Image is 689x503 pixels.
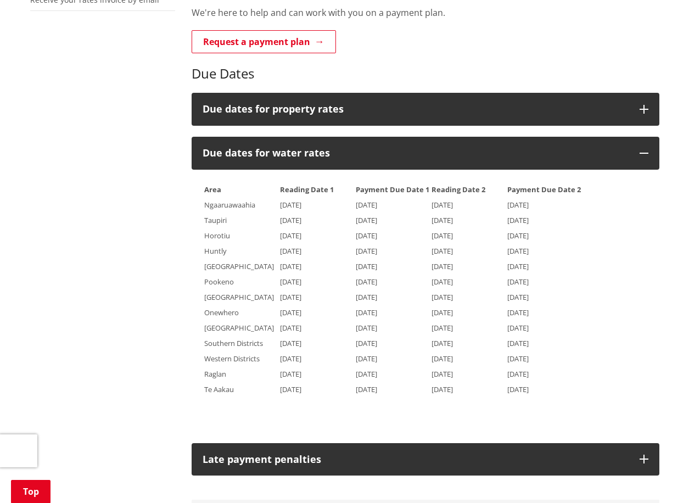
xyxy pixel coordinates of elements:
span: [DATE] [280,369,301,379]
span: [DATE] [507,200,529,210]
h3: Due dates for water rates [203,148,629,159]
span: [DATE] [356,323,377,333]
p: We're here to help and can work with you on a payment plan. [192,6,659,19]
span: Southern Districts [204,338,263,348]
span: [DATE] [432,215,453,225]
span: [DATE] [432,246,453,256]
a: Top [11,480,51,503]
span: [DATE] [356,261,377,271]
span: [DATE] [356,292,377,302]
strong: Reading Date 2 [432,185,485,194]
span: [DATE] [507,323,529,333]
span: [DATE] [432,277,453,287]
span: Pookeno [204,277,234,287]
span: [DATE] [280,200,301,210]
span: [DATE] [507,231,529,241]
span: [DATE] [280,308,301,317]
span: [DATE] [432,338,453,348]
span: [DATE] [432,231,453,241]
span: Taupiri [204,215,227,225]
span: [DATE] [432,292,453,302]
strong: Payment Due Date 1 [356,185,429,194]
strong: Reading Date 1 [280,185,334,194]
span: [DATE] [356,215,377,225]
span: [DATE] [356,277,377,287]
span: [DATE] [432,308,453,317]
span: [GEOGRAPHIC_DATA] [204,261,274,271]
h3: Due dates for property rates [203,104,629,115]
span: [DATE] [280,354,301,364]
h3: Late payment penalties [203,454,629,465]
span: [DATE] [432,384,453,394]
button: Due dates for water rates [192,137,659,170]
span: [DATE] [432,200,453,210]
span: [DATE] [356,338,377,348]
span: [DATE] [356,308,377,317]
span: [DATE] [280,384,301,394]
span: [GEOGRAPHIC_DATA] [204,323,274,333]
h3: Due Dates [192,66,659,82]
span: [DATE] [432,354,453,364]
iframe: Messenger Launcher [638,457,678,496]
span: [DATE] [356,231,377,241]
span: [DATE] [280,231,301,241]
span: [DATE] [432,369,453,379]
span: Raglan [204,369,226,379]
span: [DATE] [356,369,377,379]
span: [DATE] [507,246,529,256]
span: [DATE] [280,261,301,271]
span: Te Aakau [204,384,234,394]
span: [DATE] [507,308,529,317]
span: [DATE] [507,338,529,348]
span: [DATE] [280,292,301,302]
span: [DATE] [507,292,529,302]
span: Ngaaruawaahia [204,200,255,210]
span: [DATE] [280,338,301,348]
span: [DATE] [356,246,377,256]
span: [DATE] [507,354,529,364]
strong: Area [204,185,221,194]
span: [DATE] [280,215,301,225]
span: Onewhero [204,308,239,317]
span: [DATE] [507,384,529,394]
span: [DATE] [356,384,377,394]
span: [DATE] [507,215,529,225]
strong: Payment Due Date 2 [507,185,581,194]
span: [DATE] [432,261,453,271]
span: [DATE] [507,277,529,287]
span: [DATE] [356,354,377,364]
span: [GEOGRAPHIC_DATA] [204,292,274,302]
span: [DATE] [356,200,377,210]
button: Late payment penalties [192,443,659,476]
button: Due dates for property rates [192,93,659,126]
a: Request a payment plan [192,30,336,53]
span: [DATE] [280,246,301,256]
span: [DATE] [280,277,301,287]
span: Huntly [204,246,227,256]
span: [DATE] [432,323,453,333]
span: Horotiu [204,231,230,241]
span: [DATE] [280,323,301,333]
span: Western Districts [204,354,260,364]
span: [DATE] [507,369,529,379]
span: [DATE] [507,261,529,271]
